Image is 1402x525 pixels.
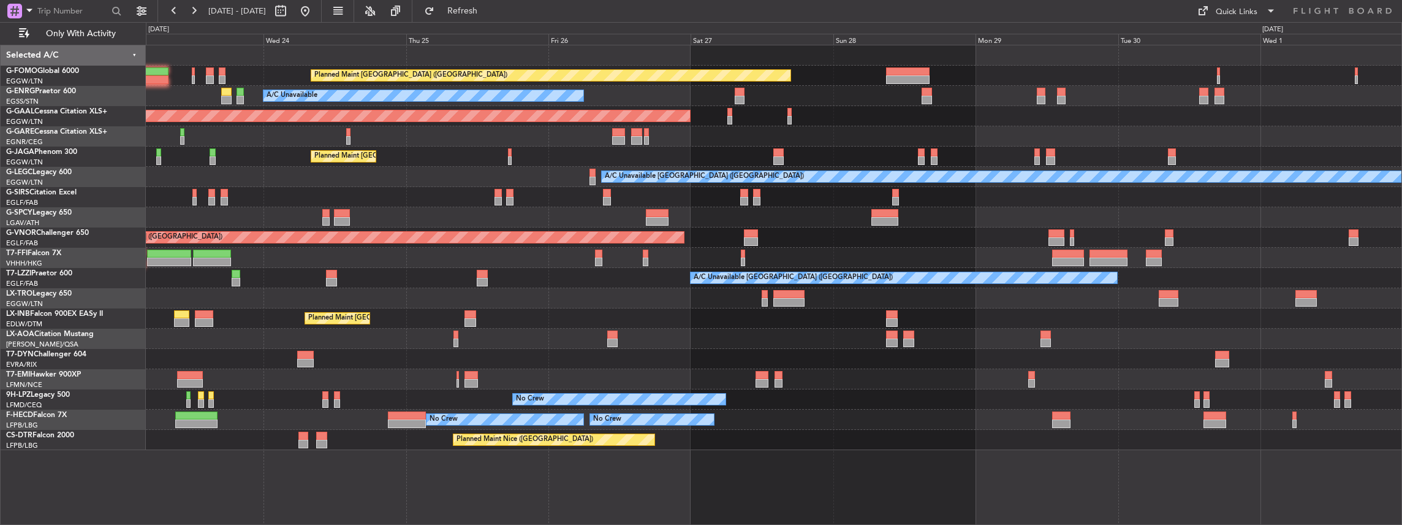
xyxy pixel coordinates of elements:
a: G-LEGCLegacy 600 [6,169,72,176]
span: G-GARE [6,128,34,136]
a: [PERSON_NAME]/QSA [6,340,78,349]
span: CS-DTR [6,432,32,439]
a: LX-TROLegacy 650 [6,290,72,297]
span: F-HECD [6,412,33,419]
a: EGGW/LTN [6,117,43,126]
span: T7-DYN [6,351,34,358]
div: A/C Unavailable [GEOGRAPHIC_DATA] ([GEOGRAPHIC_DATA]) [694,269,893,287]
div: A/C Unavailable [GEOGRAPHIC_DATA] ([GEOGRAPHIC_DATA]) [605,167,804,186]
a: EGGW/LTN [6,299,43,308]
a: T7-FFIFalcon 7X [6,250,61,257]
div: No Crew [516,390,544,408]
div: Fri 26 [548,34,691,45]
div: No Crew [430,410,458,429]
a: G-GARECessna Citation XLS+ [6,128,107,136]
span: G-SIRS [6,189,29,196]
a: EGLF/FAB [6,239,38,248]
span: G-FOMO [6,67,37,75]
a: G-ENRGPraetor 600 [6,88,76,95]
a: CS-DTRFalcon 2000 [6,432,74,439]
a: LFMD/CEQ [6,400,42,410]
a: G-GAALCessna Citation XLS+ [6,108,107,115]
a: EDLW/DTM [6,320,42,329]
a: EGGW/LTN [6,178,43,187]
span: LX-INB [6,310,30,318]
span: G-ENRG [6,88,35,95]
a: EGSS/STN [6,97,39,106]
div: Planned Maint Nice ([GEOGRAPHIC_DATA]) [457,431,593,449]
span: [DATE] - [DATE] [208,6,266,17]
div: [DATE] [1262,25,1283,35]
a: T7-DYNChallenger 604 [6,351,86,358]
div: Sun 28 [833,34,976,45]
div: Mon 29 [976,34,1118,45]
a: LFPB/LBG [6,441,38,450]
a: G-SIRSCitation Excel [6,189,77,196]
button: Only With Activity [13,24,133,44]
div: Planned Maint [GEOGRAPHIC_DATA] ([GEOGRAPHIC_DATA]) [308,309,501,328]
div: Tue 23 [121,34,263,45]
a: G-FOMOGlobal 6000 [6,67,79,75]
span: G-VNOR [6,229,36,237]
a: EGGW/LTN [6,158,43,167]
span: T7-LZZI [6,270,31,277]
button: Refresh [419,1,492,21]
a: LFMN/NCE [6,380,42,389]
input: Trip Number [37,2,108,20]
span: 9H-LPZ [6,391,31,399]
div: A/C Unavailable [267,86,317,105]
span: Only With Activity [32,29,129,38]
a: EGLF/FAB [6,279,38,288]
a: G-JAGAPhenom 300 [6,148,77,156]
div: Planned Maint [GEOGRAPHIC_DATA] ([GEOGRAPHIC_DATA]) [314,147,507,166]
a: LX-INBFalcon 900EX EASy II [6,310,103,318]
a: EGLF/FAB [6,198,38,207]
a: LFPB/LBG [6,421,38,430]
div: [DATE] [148,25,169,35]
a: EVRA/RIX [6,360,37,369]
a: 9H-LPZLegacy 500 [6,391,70,399]
a: LX-AOACitation Mustang [6,331,94,338]
a: VHHH/HKG [6,259,42,268]
span: G-LEGC [6,169,32,176]
div: Thu 25 [406,34,548,45]
div: Quick Links [1216,6,1257,18]
a: EGGW/LTN [6,77,43,86]
div: No Crew [593,410,621,429]
a: EGNR/CEG [6,137,43,147]
span: T7-FFI [6,250,28,257]
a: G-VNORChallenger 650 [6,229,89,237]
a: T7-EMIHawker 900XP [6,371,81,378]
a: F-HECDFalcon 7X [6,412,67,419]
span: LX-AOA [6,331,34,338]
div: Wed 24 [263,34,406,45]
span: G-GAAL [6,108,34,115]
span: LX-TRO [6,290,32,297]
button: Quick Links [1191,1,1282,21]
a: T7-LZZIPraetor 600 [6,270,72,277]
span: G-SPCY [6,209,32,217]
div: Tue 30 [1118,34,1260,45]
div: Planned Maint [GEOGRAPHIC_DATA] ([GEOGRAPHIC_DATA]) [314,66,507,85]
span: T7-EMI [6,371,30,378]
span: G-JAGA [6,148,34,156]
span: Refresh [437,7,488,15]
a: LGAV/ATH [6,218,39,228]
a: G-SPCYLegacy 650 [6,209,72,217]
div: Sat 27 [691,34,833,45]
